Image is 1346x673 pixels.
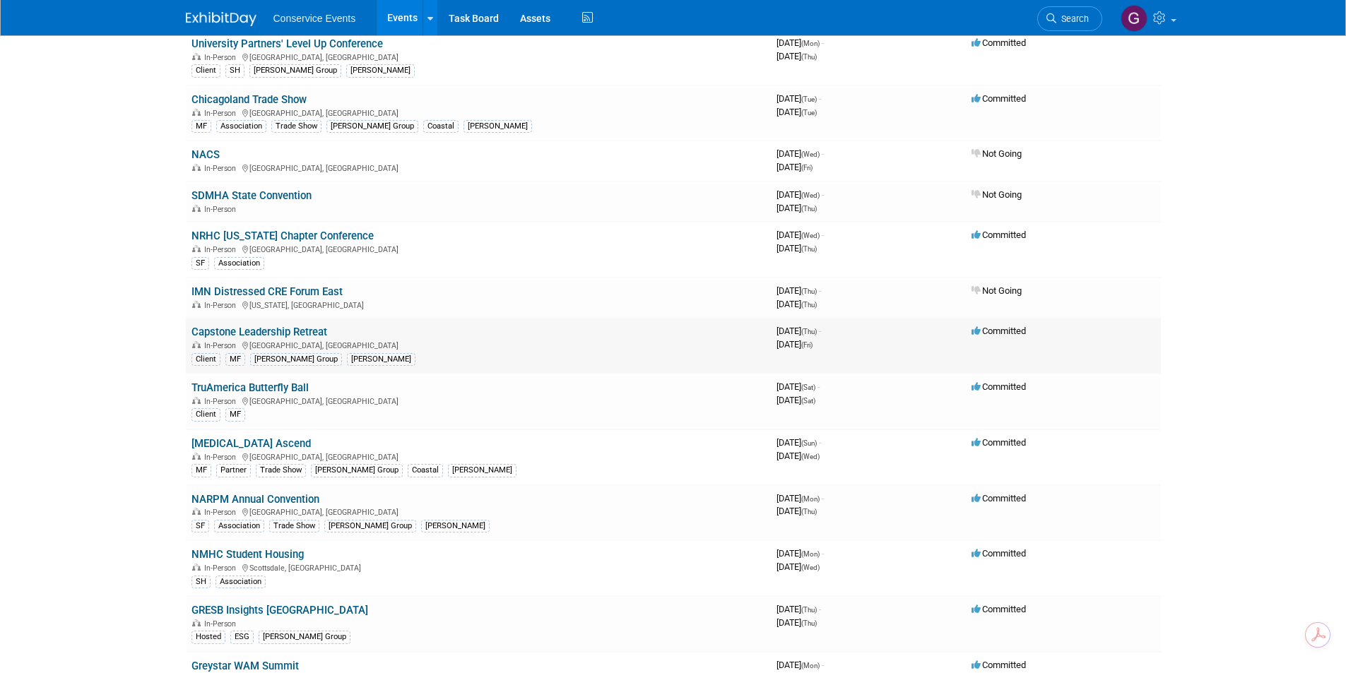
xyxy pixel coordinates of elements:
[191,148,220,161] a: NACS
[777,395,815,405] span: [DATE]
[777,299,817,309] span: [DATE]
[192,453,201,460] img: In-Person Event
[972,381,1026,392] span: Committed
[204,205,240,214] span: In-Person
[801,606,817,614] span: (Thu)
[801,508,817,516] span: (Thu)
[191,120,211,133] div: MF
[972,548,1026,559] span: Committed
[972,604,1026,614] span: Committed
[256,464,306,477] div: Trade Show
[191,51,765,62] div: [GEOGRAPHIC_DATA], [GEOGRAPHIC_DATA]
[819,93,821,104] span: -
[777,493,824,504] span: [DATE]
[204,301,240,310] span: In-Person
[1121,5,1147,32] img: Gayle Reese
[225,353,245,366] div: MF
[777,243,817,254] span: [DATE]
[777,93,821,104] span: [DATE]
[972,493,1026,504] span: Committed
[191,631,225,643] div: Hosted
[225,64,244,77] div: SH
[204,453,240,462] span: In-Person
[777,617,817,628] span: [DATE]
[204,109,240,118] span: In-Person
[777,506,817,516] span: [DATE]
[801,662,820,669] span: (Mon)
[347,353,415,366] div: [PERSON_NAME]
[777,451,820,461] span: [DATE]
[204,164,240,173] span: In-Person
[214,257,264,270] div: Association
[192,508,201,515] img: In-Person Event
[801,205,817,213] span: (Thu)
[216,576,266,588] div: Association
[192,564,201,571] img: In-Person Event
[191,326,327,338] a: Capstone Leadership Retreat
[192,341,201,348] img: In-Person Event
[204,397,240,406] span: In-Person
[801,164,813,172] span: (Fri)
[801,341,813,349] span: (Fri)
[822,548,824,559] span: -
[192,301,201,308] img: In-Person Event
[801,150,820,158] span: (Wed)
[250,353,342,366] div: [PERSON_NAME] Group
[191,353,220,366] div: Client
[191,604,368,617] a: GRESB Insights [GEOGRAPHIC_DATA]
[273,13,356,24] span: Conservice Events
[819,437,821,448] span: -
[972,437,1026,448] span: Committed
[192,164,201,171] img: In-Person Event
[972,37,1026,48] span: Committed
[192,619,201,626] img: In-Person Event
[191,230,374,242] a: NRHC [US_STATE] Chapter Conference
[777,548,824,559] span: [DATE]
[421,520,490,532] div: [PERSON_NAME]
[191,576,211,588] div: SH
[249,64,341,77] div: [PERSON_NAME] Group
[777,561,820,572] span: [DATE]
[191,381,309,394] a: TruAmerica Butterfly Ball
[216,120,266,133] div: Association
[777,107,817,117] span: [DATE]
[204,341,240,350] span: In-Person
[777,660,824,670] span: [DATE]
[777,604,821,614] span: [DATE]
[192,53,201,60] img: In-Person Event
[972,326,1026,336] span: Committed
[777,189,824,200] span: [DATE]
[777,381,820,392] span: [DATE]
[801,619,817,627] span: (Thu)
[408,464,443,477] div: Coastal
[819,285,821,296] span: -
[216,464,251,477] div: Partner
[191,493,319,506] a: NARPM Annual Convention
[801,287,817,295] span: (Thu)
[817,381,820,392] span: -
[191,437,311,450] a: [MEDICAL_DATA] Ascend
[777,326,821,336] span: [DATE]
[191,107,765,118] div: [GEOGRAPHIC_DATA], [GEOGRAPHIC_DATA]
[448,464,516,477] div: [PERSON_NAME]
[225,408,245,421] div: MF
[464,120,532,133] div: [PERSON_NAME]
[191,520,209,532] div: SF
[822,660,824,670] span: -
[191,93,307,106] a: Chicagoland Trade Show
[822,37,824,48] span: -
[311,464,403,477] div: [PERSON_NAME] Group
[259,631,350,643] div: [PERSON_NAME] Group
[801,439,817,447] span: (Sun)
[191,451,765,462] div: [GEOGRAPHIC_DATA], [GEOGRAPHIC_DATA]
[822,230,824,240] span: -
[822,189,824,200] span: -
[204,564,240,573] span: In-Person
[192,205,201,212] img: In-Person Event
[191,243,765,254] div: [GEOGRAPHIC_DATA], [GEOGRAPHIC_DATA]
[191,189,312,202] a: SDMHA State Convention
[801,301,817,309] span: (Thu)
[801,191,820,199] span: (Wed)
[822,493,824,504] span: -
[191,37,383,50] a: University Partners' Level Up Conference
